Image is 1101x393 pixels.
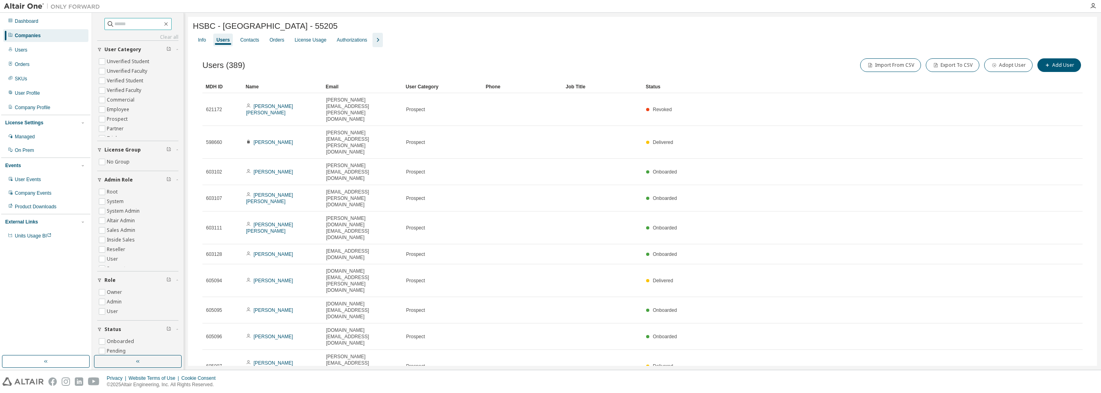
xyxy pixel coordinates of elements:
span: Status [104,326,121,333]
span: [DOMAIN_NAME][EMAIL_ADDRESS][DOMAIN_NAME] [326,327,399,346]
label: Sales Admin [107,225,137,235]
a: [PERSON_NAME] [254,334,293,339]
button: Export To CSV [926,58,979,72]
a: [PERSON_NAME] [254,169,293,175]
span: Clear filter [166,46,171,53]
span: Onboarded [653,251,677,257]
span: 598660 [206,139,222,146]
label: Altair Admin [107,216,136,225]
span: Delivered [653,140,673,145]
div: On Prem [15,147,34,154]
span: Prospect [406,225,425,231]
span: Prospect [406,251,425,257]
label: User [107,254,120,264]
span: Prospect [406,195,425,201]
div: SKUs [15,76,27,82]
span: Onboarded [653,196,677,201]
label: Employee [107,105,131,114]
span: [PERSON_NAME][EMAIL_ADDRESS][PERSON_NAME][DOMAIN_NAME] [326,130,399,155]
span: Onboarded [653,307,677,313]
span: Onboarded [653,169,677,175]
label: Unverified Faculty [107,66,149,76]
span: 605094 [206,277,222,284]
span: [PERSON_NAME][EMAIL_ADDRESS][PERSON_NAME][DOMAIN_NAME] [326,353,399,379]
img: youtube.svg [88,377,100,386]
span: Prospect [406,307,425,313]
span: Prospect [406,139,425,146]
div: Name [246,80,319,93]
button: Role [97,271,178,289]
span: Clear filter [166,326,171,333]
div: Status [646,80,1035,93]
p: © 2025 Altair Engineering, Inc. All Rights Reserved. [107,381,220,388]
img: Altair One [4,2,104,10]
button: License Group [97,141,178,159]
span: [PERSON_NAME][EMAIL_ADDRESS][DOMAIN_NAME] [326,162,399,182]
img: altair_logo.svg [2,377,44,386]
button: Status [97,321,178,338]
span: HSBC - [GEOGRAPHIC_DATA] - 55205 [193,22,338,31]
div: Contacts [240,37,259,43]
div: Company Profile [15,104,50,111]
label: Prospect [107,114,129,124]
img: linkedin.svg [75,377,83,386]
a: [PERSON_NAME] [PERSON_NAME] [246,104,293,116]
span: Admin Role [104,177,133,183]
div: Authorizations [337,37,367,43]
div: Company Events [15,190,51,196]
label: System [107,197,125,206]
a: [PERSON_NAME] [PERSON_NAME] [246,222,293,234]
div: User Profile [15,90,40,96]
span: Delivered [653,363,673,369]
span: User Category [104,46,141,53]
span: Clear filter [166,177,171,183]
label: Reseller [107,245,127,254]
a: [PERSON_NAME] [PERSON_NAME] [246,192,293,204]
div: Orders [270,37,284,43]
span: Delivered [653,278,673,283]
span: Onboarded [653,225,677,231]
span: Users (389) [202,61,245,70]
span: Revoked [653,107,672,112]
span: 605097 [206,363,222,369]
label: Verified Student [107,76,145,86]
div: License Settings [5,120,43,126]
div: Managed [15,134,35,140]
label: Onboarded [107,337,136,346]
img: instagram.svg [62,377,70,386]
div: Orders [15,61,30,68]
img: facebook.svg [48,377,57,386]
a: [PERSON_NAME] [254,251,293,257]
label: Verified Faculty [107,86,143,95]
div: Product Downloads [15,203,56,210]
div: MDH ID [206,80,239,93]
span: 605095 [206,307,222,313]
span: Onboarded [653,334,677,339]
span: [PERSON_NAME][DOMAIN_NAME][EMAIL_ADDRESS][DOMAIN_NAME] [326,215,399,241]
span: [EMAIL_ADDRESS][DOMAIN_NAME] [326,248,399,261]
a: [PERSON_NAME] [PERSON_NAME] [246,360,293,372]
span: 605096 [206,333,222,340]
div: License Usage [294,37,326,43]
div: Phone [486,80,559,93]
span: 621172 [206,106,222,113]
span: Prospect [406,277,425,284]
span: Clear filter [166,147,171,153]
span: 603128 [206,251,222,257]
label: Admin [107,297,123,307]
span: [PERSON_NAME][EMAIL_ADDRESS][PERSON_NAME][DOMAIN_NAME] [326,97,399,122]
div: Dashboard [15,18,38,24]
div: Email [326,80,399,93]
label: System Admin [107,206,141,216]
label: Support [107,264,127,273]
button: Admin Role [97,171,178,189]
span: 603102 [206,169,222,175]
a: [PERSON_NAME] [254,278,293,283]
label: Pending [107,346,127,356]
span: 603107 [206,195,222,201]
div: Users [216,37,230,43]
label: Owner [107,287,124,297]
a: [PERSON_NAME] [254,140,293,145]
div: Companies [15,32,41,39]
span: Role [104,277,116,283]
